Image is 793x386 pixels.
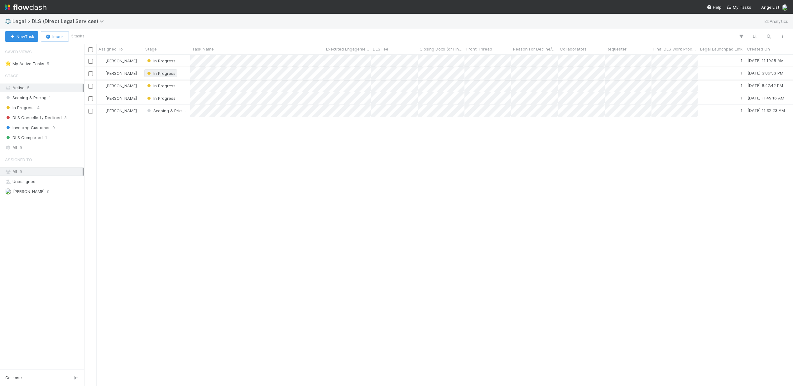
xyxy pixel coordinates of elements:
[5,114,62,122] span: DLS Cancelled / Declined
[5,188,11,195] img: avatar_b5be9b1b-4537-4870-b8e7-50cc2287641b.png
[192,46,214,52] span: Task Name
[5,31,38,42] button: NewTask
[146,83,175,88] span: In Progress
[653,46,697,52] span: Final DLS Work Product (if applicable)
[5,178,83,186] div: Unassigned
[373,46,388,52] span: DLS Fee
[727,4,751,10] a: My Tasks
[88,71,93,76] input: Toggle Row Selected
[5,60,44,68] div: My Active Tasks
[99,83,104,88] img: avatar_b5be9b1b-4537-4870-b8e7-50cc2287641b.png
[607,46,627,52] span: Requester
[99,96,104,101] img: avatar_b5be9b1b-4537-4870-b8e7-50cc2287641b.png
[513,46,556,52] span: Reason For Decline/Cancellation
[5,2,46,12] img: logo-inverted-e16ddd16eac7371096b0.svg
[747,82,783,89] div: [DATE] 8:47:42 PM
[146,108,187,114] div: Scoping & Pricing
[146,83,175,89] div: In Progress
[88,96,93,101] input: Toggle Row Selected
[707,4,722,10] div: Help
[99,58,137,64] div: [PERSON_NAME]
[146,71,175,76] span: In Progress
[420,46,463,52] span: Closing Docs (or Final Docs if available)
[105,83,137,88] span: [PERSON_NAME]
[145,46,157,52] span: Stage
[105,58,137,63] span: [PERSON_NAME]
[560,46,587,52] span: Collaborators
[741,70,743,76] div: 1
[763,17,788,25] a: Analytics
[5,46,32,58] span: Saved Views
[741,107,743,113] div: 1
[741,82,743,89] div: 1
[105,71,137,76] span: [PERSON_NAME]
[99,70,137,76] div: [PERSON_NAME]
[747,70,783,76] div: [DATE] 3:06:53 PM
[88,84,93,89] input: Toggle Row Selected
[466,46,492,52] span: Front Thread
[700,46,743,52] span: Legal Launchpad Link
[99,108,137,114] div: [PERSON_NAME]
[99,71,104,76] img: avatar_b5be9b1b-4537-4870-b8e7-50cc2287641b.png
[13,189,45,194] span: [PERSON_NAME]
[99,58,104,63] img: avatar_b5be9b1b-4537-4870-b8e7-50cc2287641b.png
[99,95,137,101] div: [PERSON_NAME]
[146,58,175,64] div: In Progress
[5,134,43,142] span: DLS Completed
[747,95,784,101] div: [DATE] 11:49:16 AM
[761,5,779,10] span: AngelList
[20,144,22,152] span: 9
[37,104,40,112] span: 4
[88,109,93,113] input: Toggle Row Selected
[47,188,50,195] span: 9
[52,124,55,132] span: 0
[5,94,46,102] span: Scoping & Pricing
[326,46,369,52] span: Executed Engagement Letter
[41,31,69,42] button: Import
[105,96,137,101] span: [PERSON_NAME]
[12,18,107,24] span: Legal > DLS (Direct Legal Services)
[64,114,67,122] span: 3
[5,18,11,24] span: ⚖️
[99,83,137,89] div: [PERSON_NAME]
[782,4,788,11] img: avatar_b5be9b1b-4537-4870-b8e7-50cc2287641b.png
[146,96,175,101] span: In Progress
[99,46,123,52] span: Assigned To
[88,47,93,52] input: Toggle All Rows Selected
[5,70,18,82] span: Stage
[727,5,751,10] span: My Tasks
[5,84,83,92] div: Active
[747,107,785,113] div: [DATE] 11:32:23 AM
[5,104,35,112] span: In Progress
[146,58,175,63] span: In Progress
[5,144,83,152] div: All
[146,95,175,101] div: In Progress
[27,85,30,90] span: 5
[71,33,84,39] small: 5 tasks
[105,108,137,113] span: [PERSON_NAME]
[5,153,32,166] span: Assigned To
[99,108,104,113] img: avatar_b5be9b1b-4537-4870-b8e7-50cc2287641b.png
[741,57,743,64] div: 1
[146,70,175,76] div: In Progress
[49,94,51,102] span: 1
[5,124,50,132] span: Invoicing Customer
[146,108,187,113] span: Scoping & Pricing
[47,60,49,68] span: 5
[747,57,784,64] div: [DATE] 11:19:18 AM
[747,46,770,52] span: Created On
[5,375,22,381] span: Collapse
[45,134,47,142] span: 1
[5,168,83,176] div: All
[5,61,11,66] span: ⭐
[741,95,743,101] div: 1
[20,169,22,174] span: 9
[88,59,93,64] input: Toggle Row Selected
